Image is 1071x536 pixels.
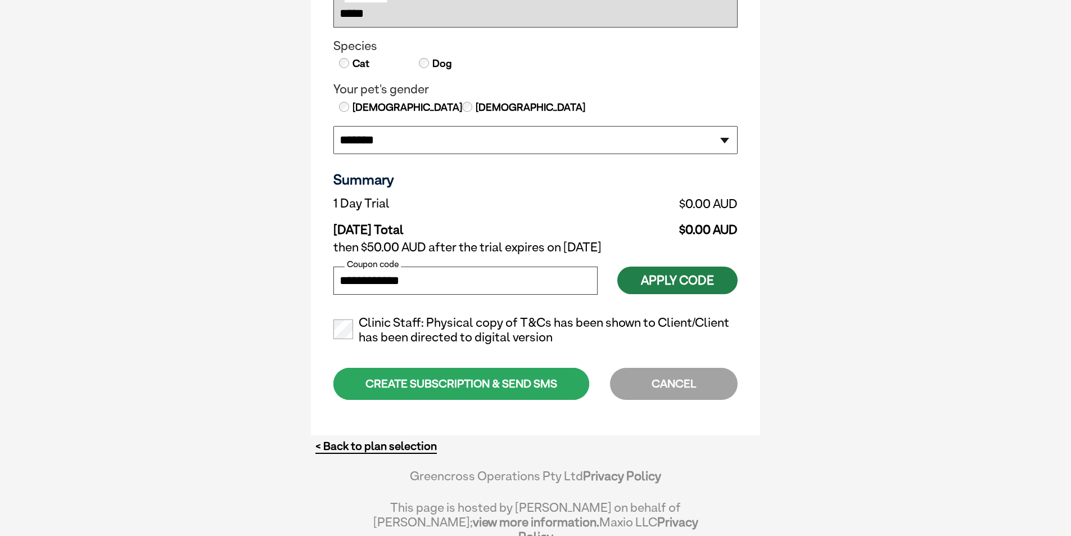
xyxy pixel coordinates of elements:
td: 1 Day Trial [333,193,553,214]
a: < Back to plan selection [315,439,437,453]
label: Clinic Staff: Physical copy of T&Cs has been shown to Client/Client has been directed to digital ... [333,316,738,345]
legend: Species [333,39,738,53]
a: view more information. [473,515,599,529]
div: CREATE SUBSCRIPTION & SEND SMS [333,368,589,400]
td: $0.00 AUD [553,193,738,214]
legend: Your pet's gender [333,82,738,97]
td: [DATE] Total [333,214,553,237]
button: Apply Code [617,267,738,294]
td: then $50.00 AUD after the trial expires on [DATE] [333,237,738,258]
td: $0.00 AUD [553,214,738,237]
label: Coupon code [345,259,401,269]
a: Privacy Policy [583,469,661,483]
div: CANCEL [610,368,738,400]
div: Greencross Operations Pty Ltd [373,469,698,494]
h3: Summary [333,171,738,188]
input: Clinic Staff: Physical copy of T&Cs has been shown to Client/Client has been directed to digital ... [333,319,353,339]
